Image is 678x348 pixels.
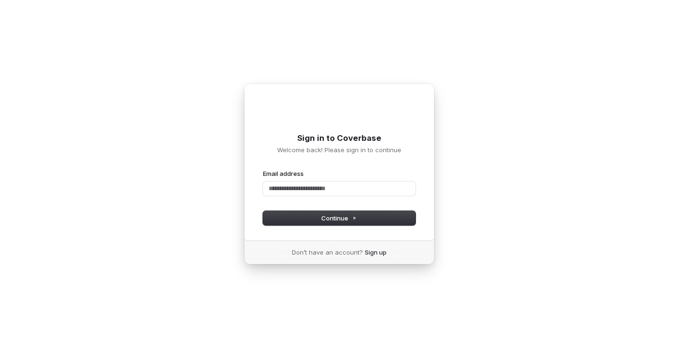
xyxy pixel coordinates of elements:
h1: Sign in to Coverbase [263,133,416,144]
label: Email address [263,169,304,178]
span: Don’t have an account? [292,248,363,256]
span: Continue [321,214,357,222]
a: Sign up [365,248,387,256]
p: Welcome back! Please sign in to continue [263,146,416,154]
button: Continue [263,211,416,225]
